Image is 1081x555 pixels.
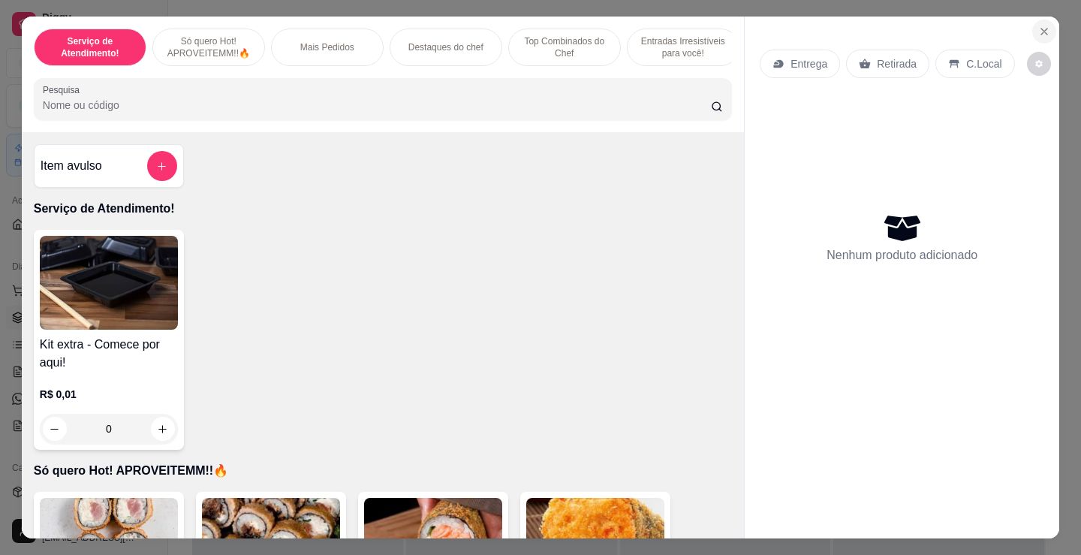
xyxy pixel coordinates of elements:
[640,35,727,59] p: Entradas Irresistíveis para você!
[1032,20,1056,44] button: Close
[43,98,712,113] input: Pesquisa
[34,200,732,218] p: Serviço de Atendimento!
[300,41,354,53] p: Mais Pedidos
[877,56,917,71] p: Retirada
[521,35,608,59] p: Top Combinados do Chef
[40,236,178,330] img: product-image
[1027,52,1051,76] button: decrease-product-quantity
[40,387,178,402] p: R$ 0,01
[966,56,1001,71] p: C.Local
[408,41,483,53] p: Destaques do chef
[41,157,102,175] h4: Item avulso
[147,151,177,181] button: add-separate-item
[40,336,178,372] h4: Kit extra - Comece por aqui!
[47,35,134,59] p: Serviço de Atendimento!
[827,246,977,264] p: Nenhum produto adicionado
[34,462,732,480] p: Só quero Hot! APROVEITEMM!!🔥
[43,83,85,96] label: Pesquisa
[790,56,827,71] p: Entrega
[165,35,252,59] p: Só quero Hot! APROVEITEMM!!🔥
